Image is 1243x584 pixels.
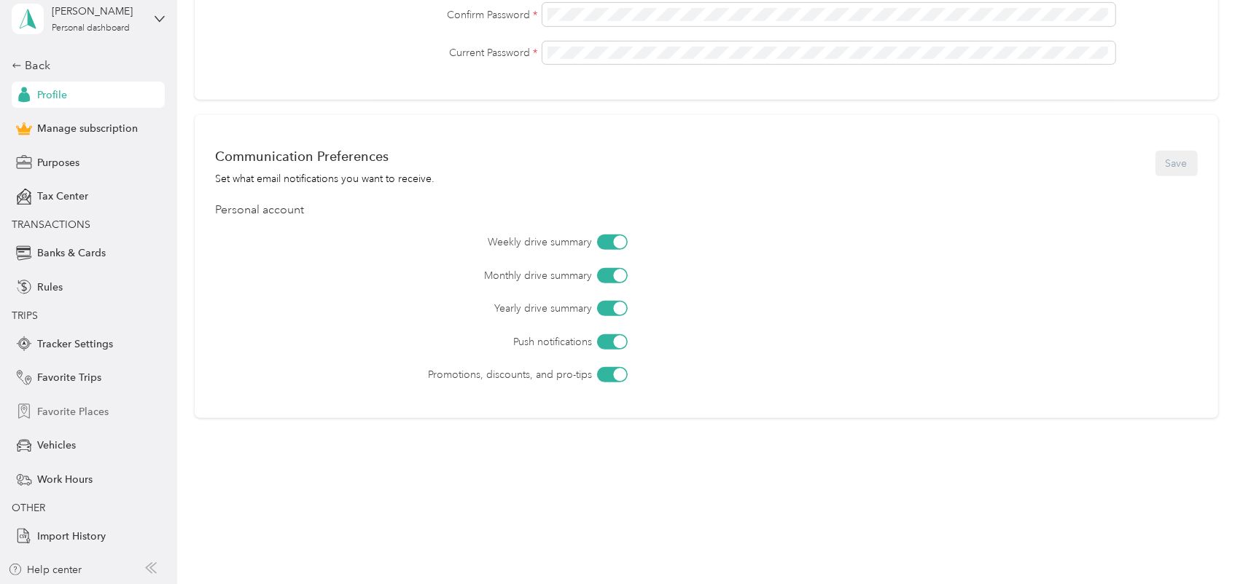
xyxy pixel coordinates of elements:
label: Yearly drive summary [297,301,592,316]
label: Promotions, discounts, and pro-tips [297,367,592,382]
label: Confirm Password [215,7,537,23]
span: Rules [37,280,63,295]
span: TRIPS [12,309,38,322]
div: [PERSON_NAME] [52,4,143,19]
label: Current Password [215,45,537,60]
span: Profile [37,87,67,103]
span: Banks & Cards [37,245,106,261]
span: Manage subscription [37,121,138,136]
div: Personal dashboard [52,24,130,33]
span: Purposes [37,155,79,170]
span: Favorite Places [37,404,109,419]
span: Tax Center [37,189,88,204]
span: TRANSACTIONS [12,218,90,231]
div: Communication Preferences [215,149,435,164]
iframe: Everlance-gr Chat Button Frame [1161,502,1243,584]
button: Help center [8,562,82,577]
div: Set what email notifications you want to receive. [215,171,435,186]
span: Vehicles [37,438,76,453]
label: Weekly drive summary [297,234,592,250]
span: OTHER [12,502,45,514]
span: Work Hours [37,472,93,487]
span: Favorite Trips [37,370,101,385]
div: Personal account [215,202,1197,219]
label: Monthly drive summary [297,268,592,283]
span: Import History [37,529,106,544]
span: Tracker Settings [37,336,113,352]
label: Push notifications [297,334,592,350]
div: Back [12,57,157,74]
